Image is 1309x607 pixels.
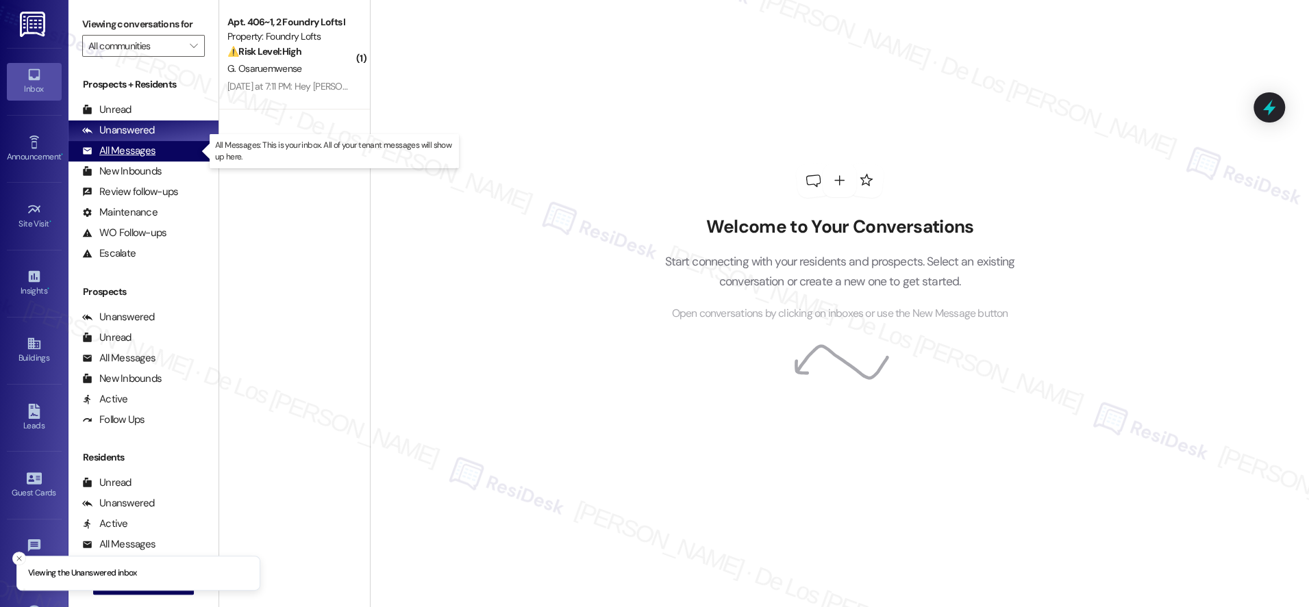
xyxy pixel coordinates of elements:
span: G. Osaruemwense [227,62,302,75]
span: • [61,150,63,159]
div: Review follow-ups [82,185,178,199]
div: Escalate [82,246,136,261]
i:  [190,40,197,51]
a: Templates • [7,534,62,571]
div: Active [82,392,128,406]
div: Prospects [68,285,219,299]
h2: Welcome to Your Conversations [644,216,1036,238]
span: • [47,284,49,294]
div: New Inbounds [82,164,162,179]
strong: ⚠️ Risk Level: High [227,45,301,57]
span: Open conversations by clicking on inboxes or use the New Message button [671,305,1008,322]
div: Active [82,517,128,531]
a: Site Visit • [7,198,62,235]
div: [DATE] at 7:11 PM: Hey [PERSON_NAME], we appreciate your text! We'll be back at 11AM to help you ... [227,80,836,92]
a: Insights • [7,265,62,302]
div: Unanswered [82,496,155,511]
div: Residents [68,450,219,465]
div: Maintenance [82,205,158,220]
div: Follow Ups [82,413,145,427]
div: Prospects + Residents [68,77,219,92]
a: Inbox [7,63,62,100]
label: Viewing conversations for [82,14,205,35]
div: Unread [82,103,132,117]
div: All Messages [82,537,155,552]
p: All Messages: This is your inbox. All of your tenant messages will show up here. [215,140,453,163]
input: All communities [88,35,183,57]
div: Apt. 406~1, 2 Foundry Lofts I [227,15,354,29]
div: WO Follow-ups [82,226,166,240]
p: Viewing the Unanswered inbox [28,567,137,580]
p: Start connecting with your residents and prospects. Select an existing conversation or create a n... [644,252,1036,291]
button: Close toast [12,552,26,565]
div: Unanswered [82,123,155,138]
div: Unread [82,476,132,490]
div: Unread [82,331,132,345]
span: • [49,217,51,227]
div: Property: Foundry Lofts [227,29,354,44]
div: New Inbounds [82,372,162,386]
img: ResiDesk Logo [20,12,48,37]
div: Unanswered [82,310,155,324]
div: All Messages [82,144,155,158]
div: All Messages [82,351,155,365]
a: Guest Cards [7,467,62,504]
a: Leads [7,400,62,437]
a: Buildings [7,332,62,369]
